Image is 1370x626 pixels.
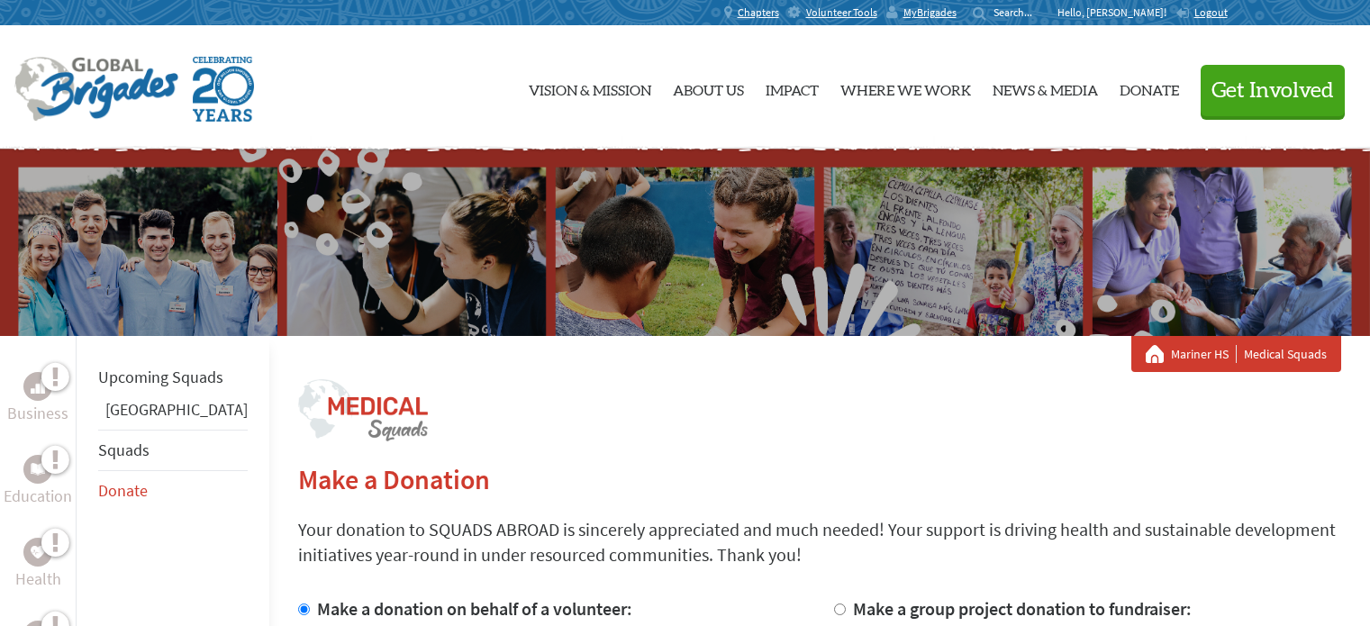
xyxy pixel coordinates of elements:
[1146,345,1327,363] div: Medical Squads
[193,57,254,122] img: Global Brigades Celebrating 20 Years
[98,480,148,501] a: Donate
[903,5,957,20] span: MyBrigades
[7,401,68,426] p: Business
[1057,5,1175,20] p: Hello, [PERSON_NAME]!
[98,397,248,430] li: Belize
[14,57,178,122] img: Global Brigades Logo
[840,41,971,134] a: Where We Work
[31,546,45,558] img: Health
[4,455,72,509] a: EducationEducation
[15,538,61,592] a: HealthHealth
[298,517,1341,567] p: Your donation to SQUADS ABROAD is sincerely appreciated and much needed! Your support is driving ...
[317,597,632,620] label: Make a donation on behalf of a volunteer:
[1120,41,1179,134] a: Donate
[298,463,1341,495] h2: Make a Donation
[98,440,150,460] a: Squads
[7,372,68,426] a: BusinessBusiness
[98,430,248,471] li: Squads
[23,538,52,567] div: Health
[4,484,72,509] p: Education
[31,463,45,476] img: Education
[23,372,52,401] div: Business
[98,358,248,397] li: Upcoming Squads
[15,567,61,592] p: Health
[529,41,651,134] a: Vision & Mission
[98,471,248,511] li: Donate
[1201,65,1345,116] button: Get Involved
[31,379,45,394] img: Business
[105,399,248,420] a: [GEOGRAPHIC_DATA]
[806,5,877,20] span: Volunteer Tools
[673,41,744,134] a: About Us
[766,41,819,134] a: Impact
[1171,345,1237,363] a: Mariner HS
[993,41,1098,134] a: News & Media
[738,5,779,20] span: Chapters
[298,379,428,441] img: logo-medical-squads.png
[1194,5,1228,19] span: Logout
[98,367,223,387] a: Upcoming Squads
[1175,5,1228,20] a: Logout
[1211,80,1334,102] span: Get Involved
[23,455,52,484] div: Education
[853,597,1192,620] label: Make a group project donation to fundraiser:
[993,5,1045,19] input: Search...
